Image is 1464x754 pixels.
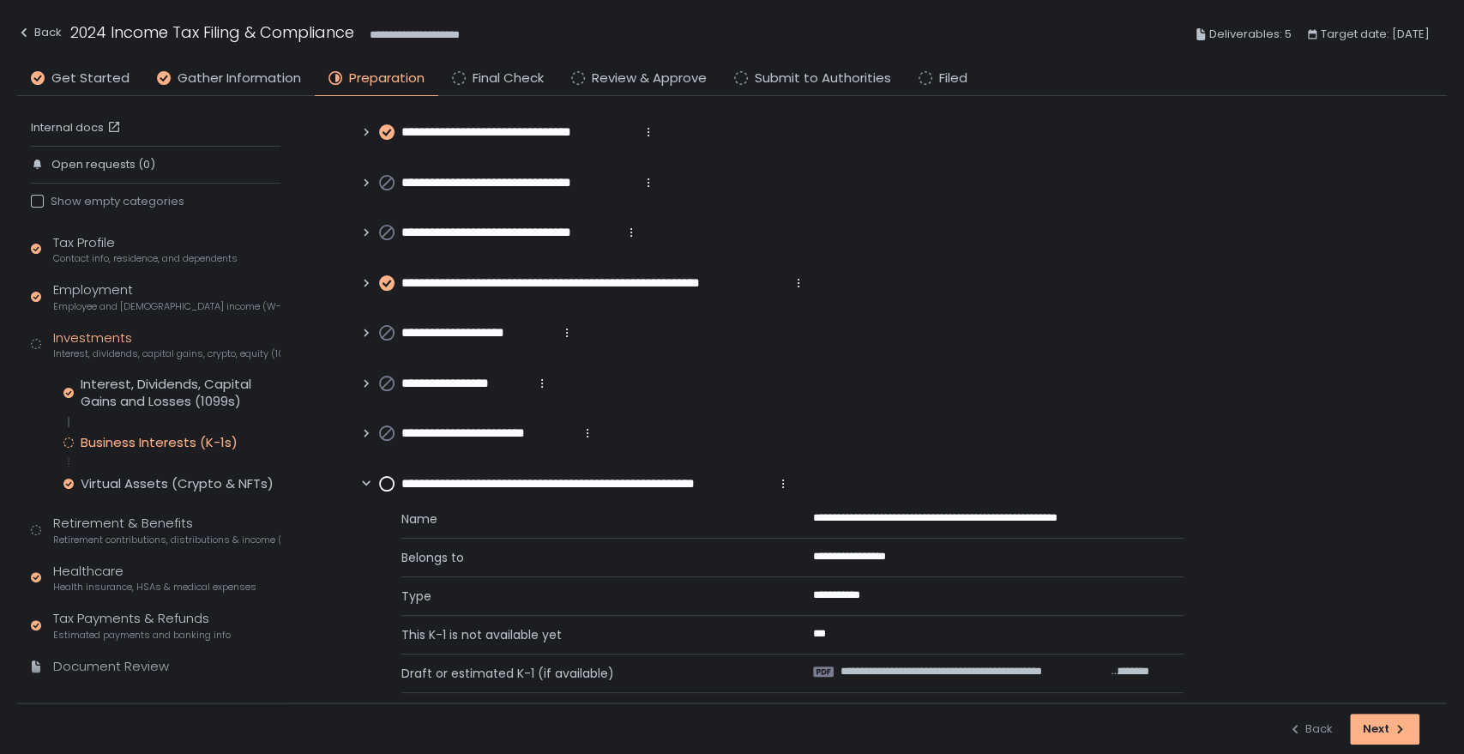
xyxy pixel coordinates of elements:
[53,329,280,361] div: Investments
[1363,721,1407,737] div: Next
[81,475,274,492] div: Virtual Assets (Crypto & NFTs)
[53,657,169,677] div: Document Review
[53,609,231,642] div: Tax Payments & Refunds
[755,69,891,88] span: Submit to Authorities
[1350,714,1419,745] button: Next
[17,22,62,43] div: Back
[53,534,280,546] span: Retirement contributions, distributions & income (1099-R, 5498)
[81,376,280,410] div: Interest, Dividends, Capital Gains and Losses (1099s)
[473,69,544,88] span: Final Check
[1321,24,1430,45] span: Target date: [DATE]
[70,21,354,44] h1: 2024 Income Tax Filing & Compliance
[51,69,130,88] span: Get Started
[401,665,772,682] span: Draft or estimated K-1 (if available)
[401,510,772,528] span: Name
[939,69,967,88] span: Filed
[592,69,707,88] span: Review & Approve
[1288,714,1333,745] button: Back
[401,626,772,643] span: This K-1 is not available yet
[401,588,772,605] span: Type
[81,434,238,451] div: Business Interests (K-1s)
[53,347,280,360] span: Interest, dividends, capital gains, crypto, equity (1099s, K-1s)
[53,629,231,642] span: Estimated payments and banking info
[401,549,772,566] span: Belongs to
[51,157,155,172] span: Open requests (0)
[349,69,425,88] span: Preparation
[53,581,256,594] span: Health insurance, HSAs & medical expenses
[53,562,256,594] div: Healthcare
[53,252,238,265] span: Contact info, residence, and dependents
[53,300,280,313] span: Employee and [DEMOGRAPHIC_DATA] income (W-2s)
[178,69,301,88] span: Gather Information
[17,21,62,49] button: Back
[1288,721,1333,737] div: Back
[53,514,280,546] div: Retirement & Benefits
[31,120,124,136] a: Internal docs
[53,233,238,266] div: Tax Profile
[53,280,280,313] div: Employment
[1209,24,1292,45] span: Deliverables: 5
